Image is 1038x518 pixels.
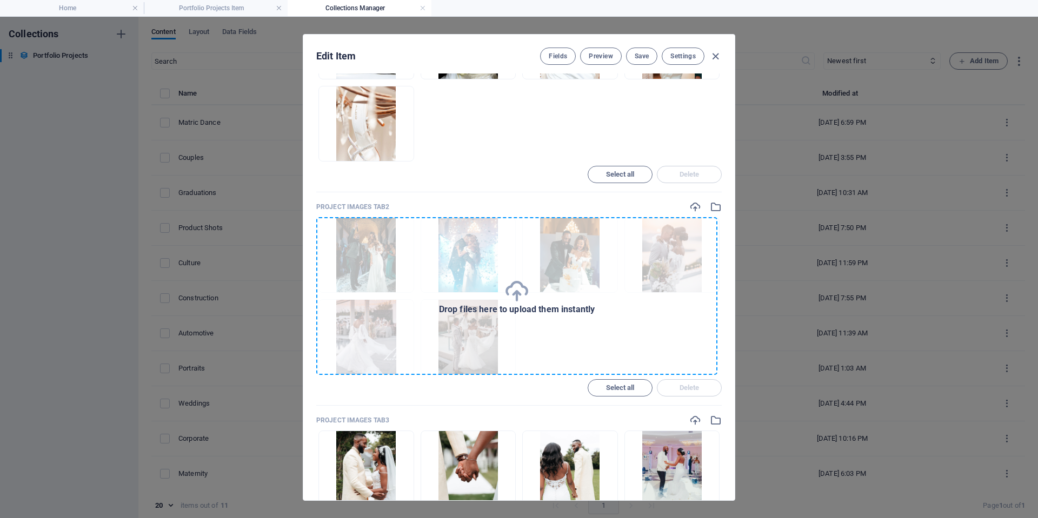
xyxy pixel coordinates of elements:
li: B4.jpg [522,430,618,506]
i: Select from file manager or stock photos [710,414,722,426]
span: Drop files here to upload them instantly [439,305,595,314]
li: D3.jpg [318,86,414,162]
img: B3.jpg [438,431,498,506]
img: B1.jpg [336,431,396,506]
img: D3.jpg [336,86,396,161]
h2: Edit Item [316,50,356,63]
button: Select all [588,166,653,183]
li: B3.jpg [421,430,516,506]
li: C1.jpg [624,430,720,506]
button: Select all [588,379,653,396]
span: Select all [606,385,635,391]
img: B4.jpg [540,431,600,506]
img: C1.jpg [642,431,702,506]
h4: Collections Manager [288,2,431,14]
h4: Portfolio Projects Item [144,2,288,14]
p: Project Images Tab2 [316,203,389,211]
span: Preview [589,52,613,60]
button: Save [626,48,657,65]
span: Select all [606,171,635,178]
p: Project Images Tab3 [316,416,389,425]
li: B1.jpg [318,430,414,506]
span: Save [635,52,649,60]
i: Select from file manager or stock photos [710,201,722,213]
span: Fields [549,52,567,60]
button: Preview [580,48,621,65]
button: Settings [662,48,704,65]
button: Fields [540,48,576,65]
span: Settings [670,52,696,60]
